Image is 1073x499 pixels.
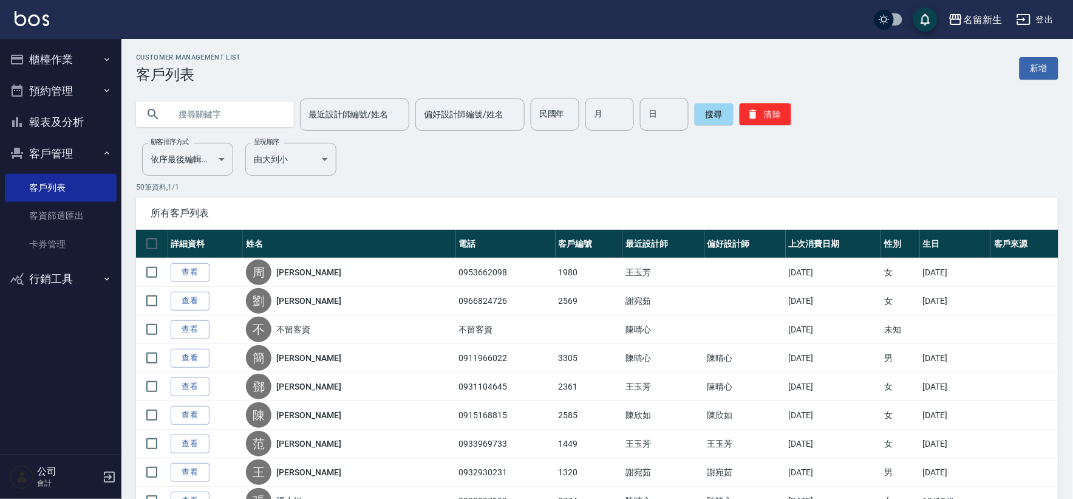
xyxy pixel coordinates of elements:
[704,344,786,373] td: 陳晴心
[740,103,791,125] button: 清除
[622,373,704,401] td: 王玉芳
[786,373,882,401] td: [DATE]
[5,106,117,138] button: 報表及分析
[786,344,882,373] td: [DATE]
[243,230,455,258] th: 姓名
[786,230,882,258] th: 上次消費日期
[276,380,341,393] a: [PERSON_NAME]
[171,406,209,425] a: 查看
[136,53,241,61] h2: Customer Management List
[276,466,341,478] a: [PERSON_NAME]
[786,401,882,430] td: [DATE]
[171,463,209,482] a: 查看
[786,430,882,458] td: [DATE]
[556,230,623,258] th: 客戶編號
[142,143,233,176] div: 依序最後編輯時間
[171,263,209,282] a: 查看
[276,352,341,364] a: [PERSON_NAME]
[246,260,271,285] div: 周
[881,373,920,401] td: 女
[881,230,920,258] th: 性別
[5,174,117,202] a: 客戶列表
[276,266,341,278] a: [PERSON_NAME]
[622,458,704,487] td: 謝宛茹
[920,287,991,315] td: [DATE]
[622,430,704,458] td: 王玉芳
[786,258,882,287] td: [DATE]
[171,377,209,396] a: 查看
[456,258,556,287] td: 0953662098
[171,320,209,339] a: 查看
[1020,57,1058,80] a: 新增
[556,458,623,487] td: 1320
[556,287,623,315] td: 2569
[171,292,209,311] a: 查看
[246,431,271,456] div: 范
[786,287,882,315] td: [DATE]
[881,430,920,458] td: 女
[245,143,336,176] div: 由大到小
[881,458,920,487] td: 男
[456,230,556,258] th: 電話
[276,295,341,307] a: [PERSON_NAME]
[881,315,920,344] td: 未知
[704,373,786,401] td: 陳晴心
[556,401,623,430] td: 2585
[246,374,271,399] div: 鄧
[920,430,991,458] td: [DATE]
[136,66,241,83] h3: 客戶列表
[246,459,271,485] div: 王
[10,465,34,489] img: Person
[171,349,209,368] a: 查看
[556,258,623,287] td: 1980
[622,258,704,287] td: 王玉芳
[37,478,99,489] p: 會計
[456,315,556,344] td: 不留客資
[622,230,704,258] th: 最近設計師
[456,373,556,401] td: 0931104645
[786,458,882,487] td: [DATE]
[136,182,1058,193] p: 50 筆資料, 1 / 1
[246,345,271,371] div: 簡
[246,288,271,314] div: 劉
[920,344,991,373] td: [DATE]
[254,137,279,146] label: 呈現順序
[704,430,786,458] td: 王玉芳
[556,430,623,458] td: 1449
[704,230,786,258] th: 偏好設計師
[5,202,117,230] a: 客資篩選匯出
[556,344,623,373] td: 3305
[276,438,341,450] a: [PERSON_NAME]
[622,401,704,430] td: 陳欣如
[622,287,704,315] td: 謝宛茹
[991,230,1058,258] th: 客戶來源
[881,401,920,430] td: 女
[920,373,991,401] td: [DATE]
[920,230,991,258] th: 生日
[556,373,623,401] td: 2361
[920,258,991,287] td: [DATE]
[246,317,271,342] div: 不
[5,44,117,75] button: 櫃檯作業
[171,435,209,453] a: 查看
[276,409,341,421] a: [PERSON_NAME]
[704,401,786,430] td: 陳欣如
[881,287,920,315] td: 女
[704,458,786,487] td: 謝宛茹
[456,401,556,430] td: 0915168815
[151,207,1044,219] span: 所有客戶列表
[151,137,189,146] label: 顧客排序方式
[168,230,243,258] th: 詳細資料
[5,263,117,295] button: 行銷工具
[15,11,49,26] img: Logo
[881,344,920,373] td: 男
[1012,9,1058,31] button: 登出
[5,138,117,170] button: 客戶管理
[456,287,556,315] td: 0966824726
[622,344,704,373] td: 陳晴心
[456,458,556,487] td: 0932930231
[786,315,882,344] td: [DATE]
[963,12,1002,27] div: 名留新生
[37,466,99,478] h5: 公司
[695,103,734,125] button: 搜尋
